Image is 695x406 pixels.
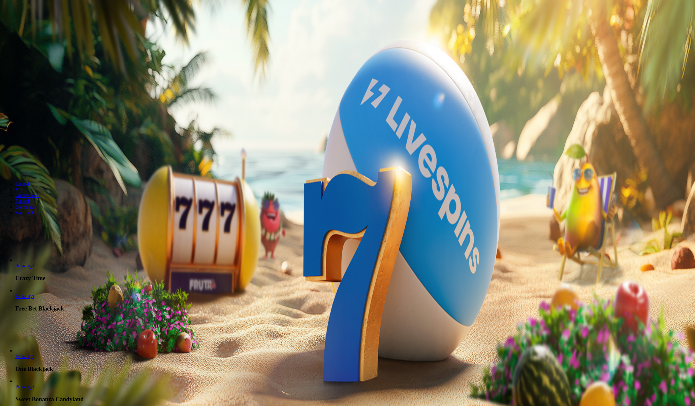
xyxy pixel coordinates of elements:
[15,275,692,282] h3: Crazy Time
[15,257,692,282] article: Crazy Time
[15,305,692,312] h3: Free Bet Blackjack
[15,378,692,403] article: Sweet Bonanza Candyland
[15,198,29,204] a: Ruletti
[15,263,34,268] span: Pelaa nyt
[15,204,36,210] a: Blackjack
[15,181,29,187] a: Kaikki
[15,384,34,389] a: Sweet Bonanza Candyland
[15,288,692,312] article: Free Bet Blackjack
[15,263,34,268] a: Crazy Time
[3,170,692,216] nav: Lobby
[15,348,692,372] article: One Blackjack
[15,354,34,359] a: One Blackjack
[3,170,692,227] header: Lobby
[15,210,33,215] a: Baccarat
[15,396,692,403] h3: Sweet Bonanza Candyland
[15,193,40,198] a: Gameshowt
[15,384,34,389] span: Pelaa nyt
[15,365,692,372] h3: One Blackjack
[15,354,34,359] span: Pelaa nyt
[15,294,34,299] span: Pelaa nyt
[15,294,34,299] a: Free Bet Blackjack
[15,187,24,192] a: VIP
